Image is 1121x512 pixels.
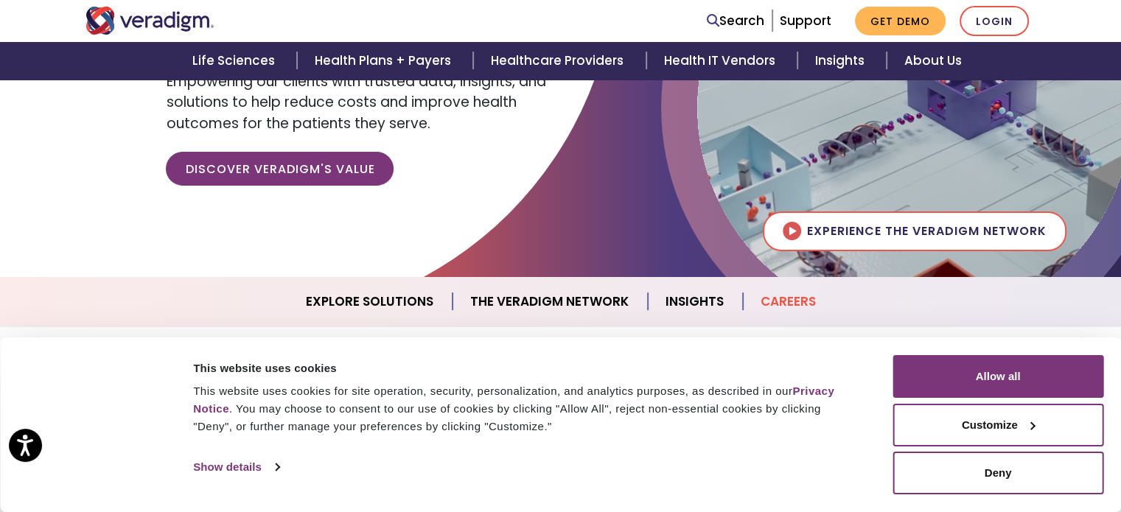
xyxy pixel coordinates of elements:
[887,42,979,80] a: About Us
[193,360,859,377] div: This website uses cookies
[743,283,834,320] a: Careers
[166,152,394,186] a: Discover Veradigm's Value
[453,283,648,320] a: The Veradigm Network
[707,11,764,31] a: Search
[960,6,1029,36] a: Login
[646,42,797,80] a: Health IT Vendors
[893,404,1103,446] button: Customize
[648,283,743,320] a: Insights
[780,12,831,29] a: Support
[166,71,545,133] span: Empowering our clients with trusted data, insights, and solutions to help reduce costs and improv...
[473,42,646,80] a: Healthcare Providers
[893,452,1103,494] button: Deny
[855,7,946,35] a: Get Demo
[297,42,473,80] a: Health Plans + Payers
[193,456,279,478] a: Show details
[288,283,453,320] a: Explore Solutions
[797,42,887,80] a: Insights
[85,7,214,35] img: Veradigm logo
[175,42,297,80] a: Life Sciences
[893,355,1103,398] button: Allow all
[193,382,859,435] div: This website uses cookies for site operation, security, personalization, and analytics purposes, ...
